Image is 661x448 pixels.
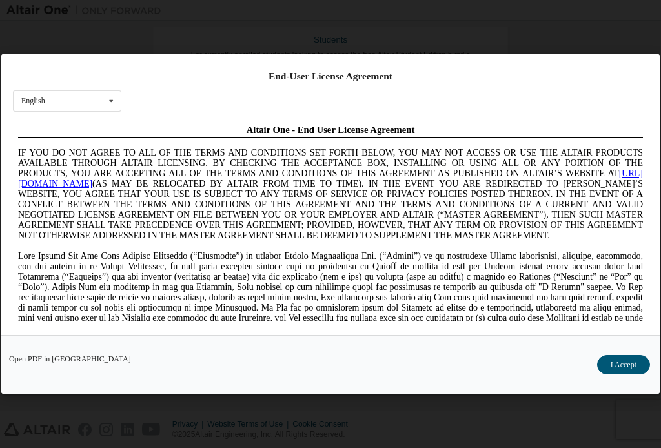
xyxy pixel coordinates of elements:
[5,49,630,69] a: [URL][DOMAIN_NAME]
[21,97,45,105] div: English
[234,5,402,15] span: Altair One - End User License Agreement
[13,70,648,83] div: End-User License Agreement
[9,355,131,363] a: Open PDF in [GEOGRAPHIC_DATA]
[5,132,630,234] span: Lore Ipsumd Sit Ame Cons Adipisc Elitseddo (“Eiusmodte”) in utlabor Etdolo Magnaaliqua Eni. (“Adm...
[5,28,630,121] span: IF YOU DO NOT AGREE TO ALL OF THE TERMS AND CONDITIONS SET FORTH BELOW, YOU MAY NOT ACCESS OR USE...
[597,355,650,374] button: I Accept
